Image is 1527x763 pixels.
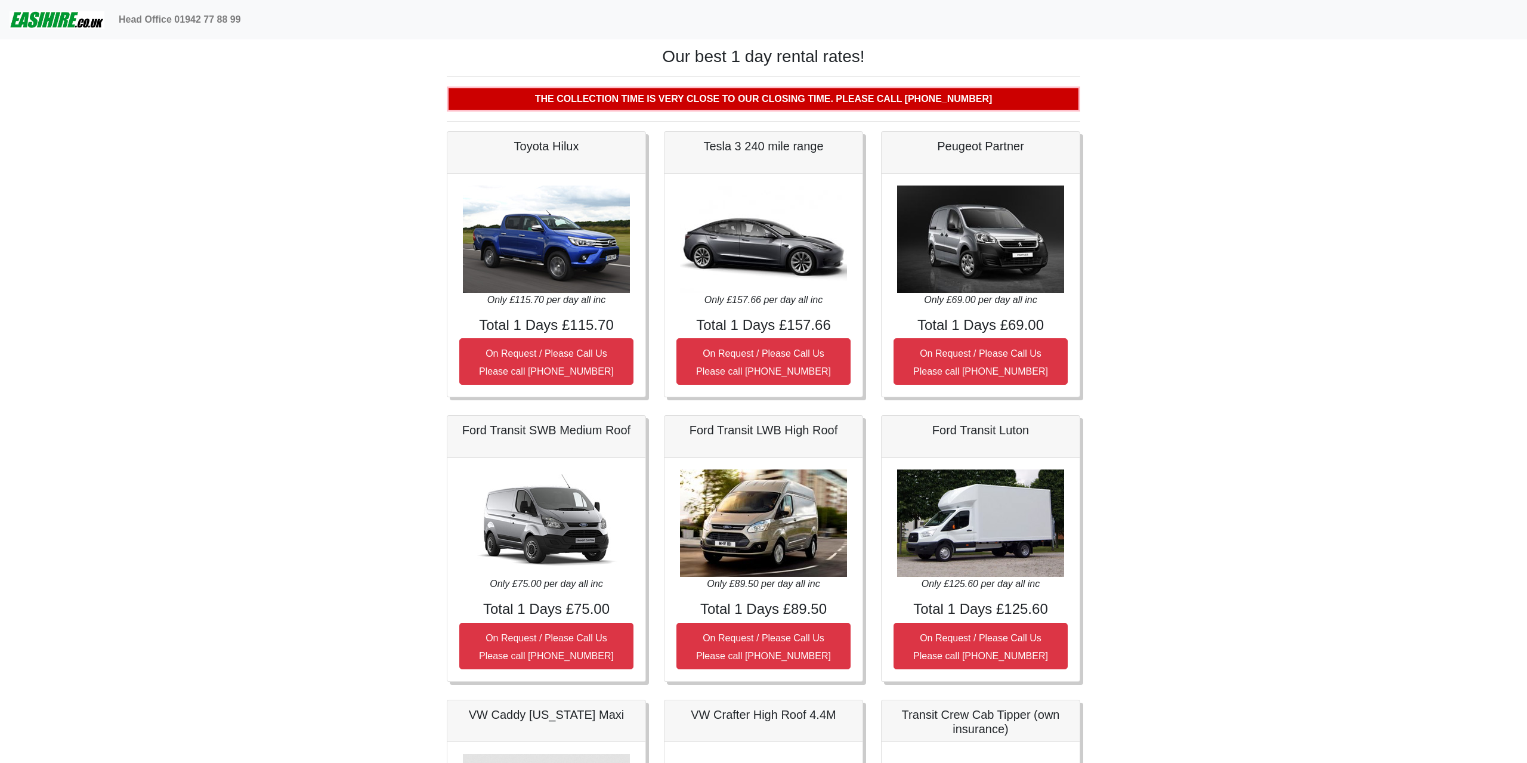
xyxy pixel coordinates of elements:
[10,8,104,32] img: easihire_logo_small.png
[479,633,614,661] small: On Request / Please Call Us Please call [PHONE_NUMBER]
[676,423,851,437] h5: Ford Transit LWB High Roof
[894,601,1068,618] h4: Total 1 Days £125.60
[680,469,847,577] img: Ford Transit LWB High Roof
[897,469,1064,577] img: Ford Transit Luton
[676,623,851,669] button: On Request / Please Call UsPlease call [PHONE_NUMBER]
[463,186,630,293] img: Toyota Hilux
[894,317,1068,334] h4: Total 1 Days £69.00
[897,186,1064,293] img: Peugeot Partner
[676,317,851,334] h4: Total 1 Days £157.66
[676,139,851,153] h5: Tesla 3 240 mile range
[490,579,602,589] i: Only £75.00 per day all inc
[894,708,1068,736] h5: Transit Crew Cab Tipper (own insurance)
[894,338,1068,385] button: On Request / Please Call UsPlease call [PHONE_NUMBER]
[463,469,630,577] img: Ford Transit SWB Medium Roof
[676,708,851,722] h5: VW Crafter High Roof 4.4M
[913,348,1048,376] small: On Request / Please Call Us Please call [PHONE_NUMBER]
[459,423,633,437] h5: Ford Transit SWB Medium Roof
[894,139,1068,153] h5: Peugeot Partner
[696,348,831,376] small: On Request / Please Call Us Please call [PHONE_NUMBER]
[696,633,831,661] small: On Request / Please Call Us Please call [PHONE_NUMBER]
[704,295,823,305] i: Only £157.66 per day all inc
[487,295,605,305] i: Only £115.70 per day all inc
[676,338,851,385] button: On Request / Please Call UsPlease call [PHONE_NUMBER]
[922,579,1040,589] i: Only £125.60 per day all inc
[479,348,614,376] small: On Request / Please Call Us Please call [PHONE_NUMBER]
[894,423,1068,437] h5: Ford Transit Luton
[676,601,851,618] h4: Total 1 Days £89.50
[707,579,820,589] i: Only £89.50 per day all inc
[680,186,847,293] img: Tesla 3 240 mile range
[459,601,633,618] h4: Total 1 Days £75.00
[447,47,1080,67] h1: Our best 1 day rental rates!
[894,623,1068,669] button: On Request / Please Call UsPlease call [PHONE_NUMBER]
[119,14,241,24] b: Head Office 01942 77 88 99
[913,633,1048,661] small: On Request / Please Call Us Please call [PHONE_NUMBER]
[459,139,633,153] h5: Toyota Hilux
[114,8,246,32] a: Head Office 01942 77 88 99
[924,295,1037,305] i: Only £69.00 per day all inc
[535,94,993,104] b: The collection time is very close to our closing time. Please call [PHONE_NUMBER]
[459,317,633,334] h4: Total 1 Days £115.70
[459,708,633,722] h5: VW Caddy [US_STATE] Maxi
[459,338,633,385] button: On Request / Please Call UsPlease call [PHONE_NUMBER]
[459,623,633,669] button: On Request / Please Call UsPlease call [PHONE_NUMBER]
